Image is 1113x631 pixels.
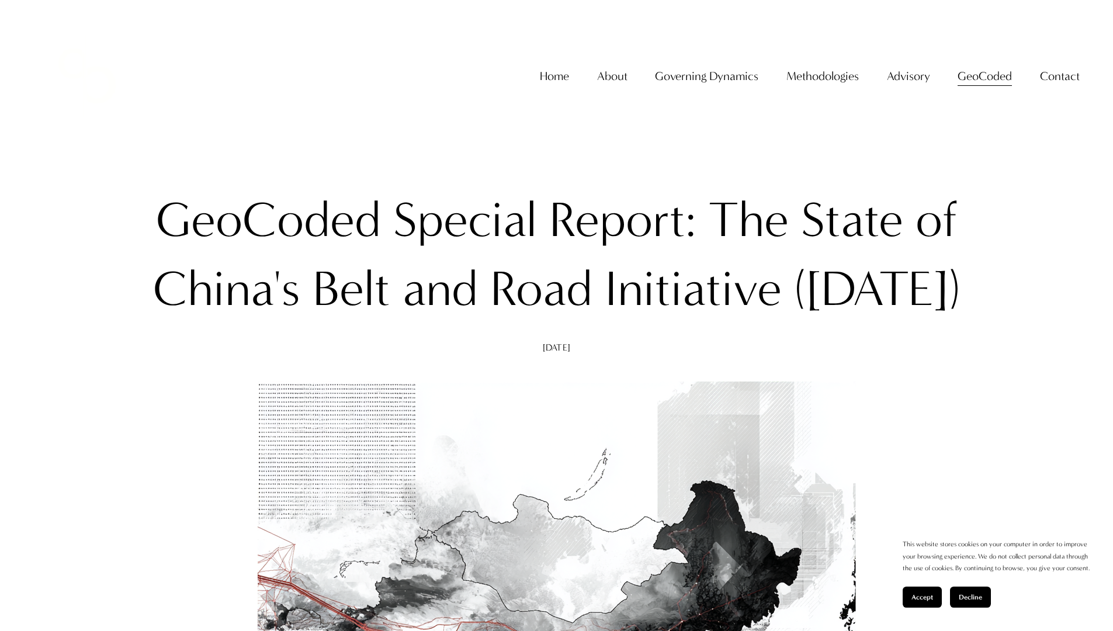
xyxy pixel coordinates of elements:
[540,64,569,88] a: Home
[903,587,942,608] button: Accept
[887,65,930,87] span: Advisory
[959,593,982,601] span: Decline
[597,65,627,87] span: About
[143,186,970,324] h1: GeoCoded Special Report: The State of China's Belt and Road Initiative ([DATE])
[1040,64,1080,88] a: folder dropdown
[655,65,758,87] span: Governing Dynamics
[786,65,859,87] span: Methodologies
[597,64,627,88] a: folder dropdown
[786,64,859,88] a: folder dropdown
[887,64,930,88] a: folder dropdown
[903,539,1090,575] p: This website stores cookies on your computer in order to improve your browsing experience. We do ...
[958,65,1012,87] span: GeoCoded
[1040,65,1080,87] span: Contact
[950,587,991,608] button: Decline
[958,64,1012,88] a: folder dropdown
[891,527,1101,619] section: Cookie banner
[655,64,758,88] a: folder dropdown
[911,593,933,601] span: Accept
[33,22,141,130] img: Christopher Sanchez &amp; Co.
[543,342,570,353] span: [DATE]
